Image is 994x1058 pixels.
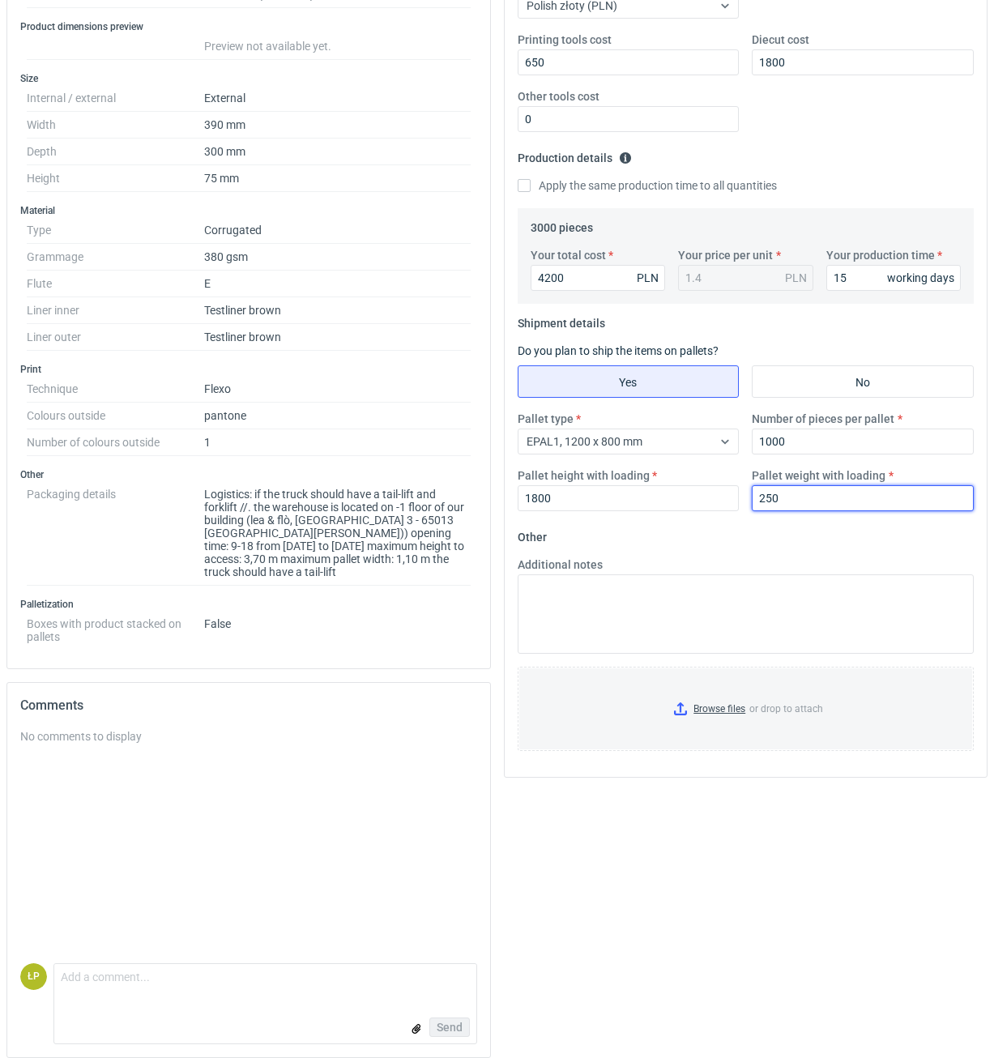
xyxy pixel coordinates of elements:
dd: 380 gsm [204,244,471,271]
label: Printing tools cost [518,32,612,48]
div: No comments to display [20,728,477,744]
dd: pantone [204,403,471,429]
span: EPAL1, 1200 x 800 mm [527,435,642,448]
h3: Other [20,468,477,481]
label: Your total cost [531,247,606,263]
dd: False [204,611,471,643]
dt: Internal / external [27,85,204,112]
dt: Colours outside [27,403,204,429]
label: Number of pieces per pallet [752,411,894,427]
label: Additional notes [518,557,603,573]
legend: Shipment details [518,310,605,330]
dd: Testliner brown [204,297,471,324]
dd: 300 mm [204,139,471,165]
label: Do you plan to ship the items on pallets? [518,344,719,357]
div: working days [887,270,954,286]
input: 0 [531,265,666,291]
dt: Liner inner [27,297,204,324]
label: Your price per unit [678,247,773,263]
input: 0 [752,429,974,454]
label: Pallet type [518,411,574,427]
span: Send [437,1022,463,1033]
h3: Product dimensions preview [20,20,477,33]
dd: Logistics: if the truck should have a tail-lift and forklift //. the warehouse is located on -1 f... [204,481,471,586]
dt: Packaging details [27,481,204,586]
dt: Width [27,112,204,139]
dd: 390 mm [204,112,471,139]
dt: Flute [27,271,204,297]
dd: E [204,271,471,297]
label: Diecut cost [752,32,809,48]
h3: Print [20,363,477,376]
label: Other tools cost [518,88,599,105]
input: 0 [518,49,740,75]
dd: Corrugated [204,217,471,244]
legend: Production details [518,145,632,164]
dd: External [204,85,471,112]
dt: Type [27,217,204,244]
input: 0 [518,106,740,132]
label: or drop to attach [518,668,974,750]
div: Łukasz Postawa [20,963,47,990]
h3: Size [20,72,477,85]
legend: Other [518,524,547,544]
span: Preview not available yet. [204,40,331,53]
figcaption: ŁP [20,963,47,990]
dd: 75 mm [204,165,471,192]
label: No [752,365,974,398]
label: Yes [518,365,740,398]
div: PLN [637,270,659,286]
dt: Height [27,165,204,192]
dt: Liner outer [27,324,204,351]
input: 0 [752,49,974,75]
button: Send [429,1017,470,1037]
label: Pallet weight with loading [752,467,885,484]
dd: 1 [204,429,471,456]
dd: Flexo [204,376,471,403]
dt: Number of colours outside [27,429,204,456]
label: Your production time [826,247,935,263]
h3: Palletization [20,598,477,611]
input: 0 [826,265,962,291]
legend: 3000 pieces [531,215,593,234]
h2: Comments [20,696,477,715]
input: 0 [752,485,974,511]
dt: Grammage [27,244,204,271]
input: 0 [518,485,740,511]
dt: Depth [27,139,204,165]
label: Pallet height with loading [518,467,650,484]
dt: Boxes with product stacked on pallets [27,611,204,643]
div: PLN [785,270,807,286]
h3: Material [20,204,477,217]
label: Apply the same production time to all quantities [518,177,777,194]
dd: Testliner brown [204,324,471,351]
dt: Technique [27,376,204,403]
